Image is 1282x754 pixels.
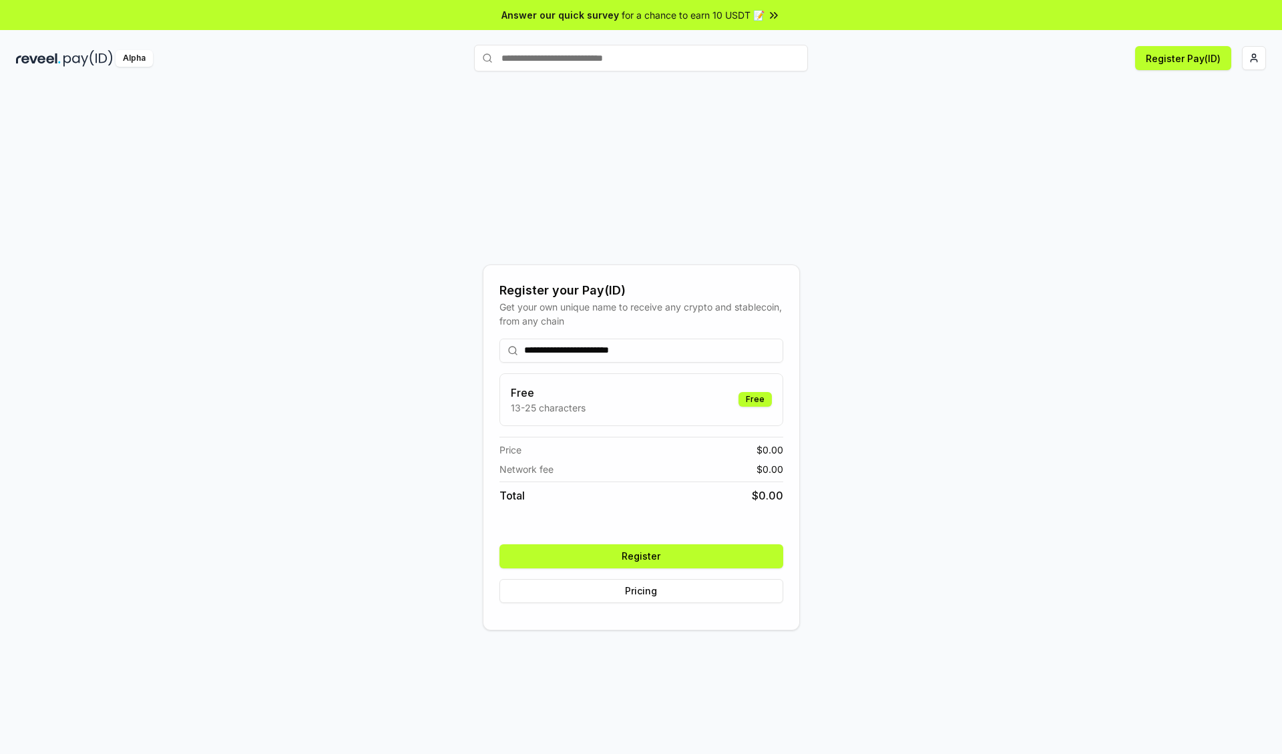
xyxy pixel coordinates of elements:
[499,544,783,568] button: Register
[752,488,783,504] span: $ 0.00
[499,443,521,457] span: Price
[116,50,153,67] div: Alpha
[501,8,619,22] span: Answer our quick survey
[738,392,772,407] div: Free
[16,50,61,67] img: reveel_dark
[511,385,586,401] h3: Free
[499,281,783,300] div: Register your Pay(ID)
[499,579,783,603] button: Pricing
[1135,46,1231,70] button: Register Pay(ID)
[499,300,783,328] div: Get your own unique name to receive any crypto and stablecoin, from any chain
[622,8,765,22] span: for a chance to earn 10 USDT 📝
[63,50,113,67] img: pay_id
[757,443,783,457] span: $ 0.00
[499,462,554,476] span: Network fee
[757,462,783,476] span: $ 0.00
[499,488,525,504] span: Total
[511,401,586,415] p: 13-25 characters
